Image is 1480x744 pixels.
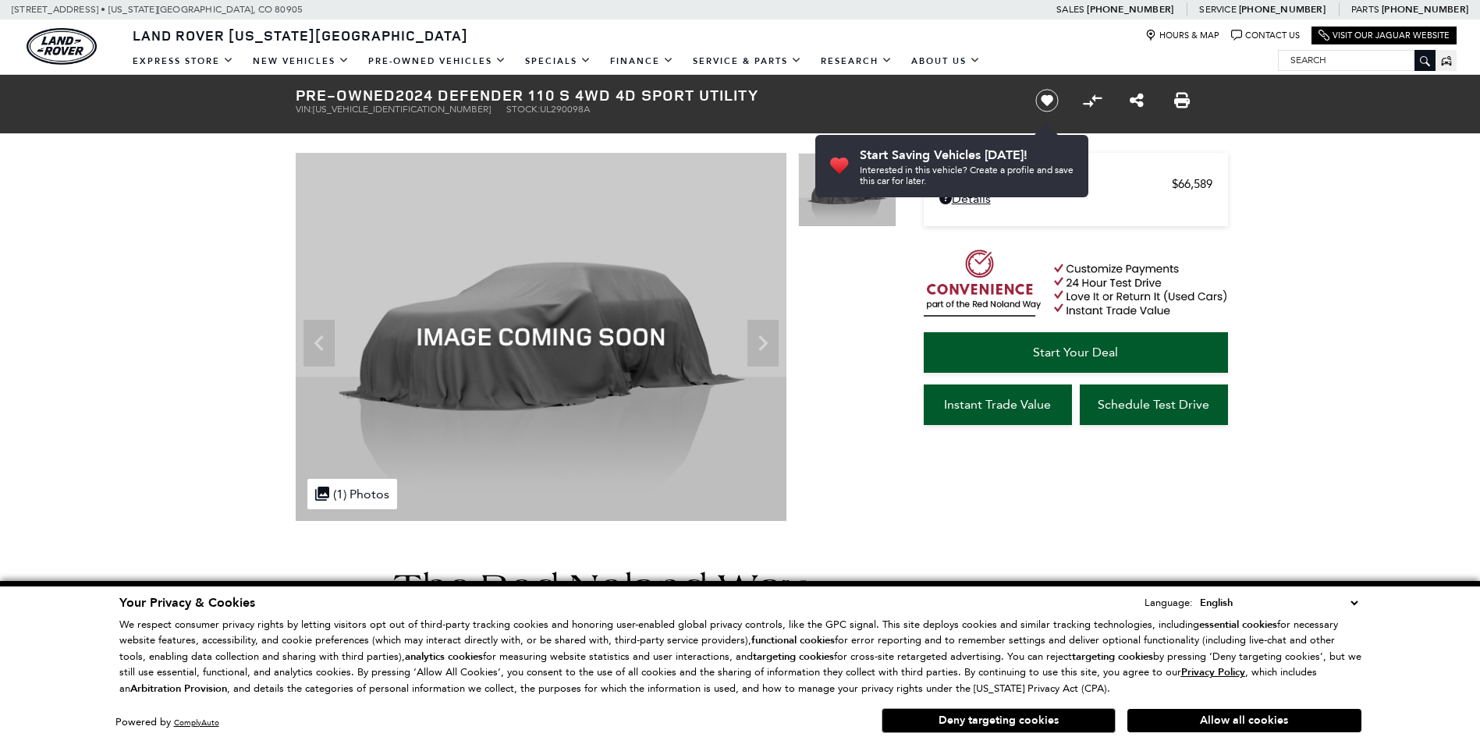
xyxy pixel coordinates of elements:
[1056,4,1084,15] span: Sales
[601,48,683,75] a: Finance
[313,104,491,115] span: [US_VEHICLE_IDENTIFICATION_NUMBER]
[115,717,219,728] div: Powered by
[1239,3,1326,16] a: [PHONE_NUMBER]
[902,48,990,75] a: About Us
[753,650,834,664] strong: targeting cookies
[924,332,1228,373] a: Start Your Deal
[133,26,468,44] span: Land Rover [US_STATE][GEOGRAPHIC_DATA]
[1319,30,1450,41] a: Visit Our Jaguar Website
[516,48,601,75] a: Specials
[1351,4,1379,15] span: Parts
[1231,30,1300,41] a: Contact Us
[1033,345,1118,360] span: Start Your Deal
[1030,88,1064,113] button: Save vehicle
[1181,665,1245,679] u: Privacy Policy
[939,177,1212,191] a: Retailer Selling Price $66,589
[119,594,255,611] span: Your Privacy & Cookies
[1199,4,1236,15] span: Service
[1080,384,1228,425] a: Schedule Test Drive
[798,153,896,227] img: Used 2024 White Land Rover S image 1
[296,153,786,521] img: Used 2024 White Land Rover S image 1
[123,48,243,75] a: EXPRESS STORE
[1072,650,1153,664] strong: targeting cookies
[405,650,483,664] strong: analytics cookies
[540,104,590,115] span: UL290098A
[1145,597,1193,608] div: Language:
[882,708,1116,733] button: Deny targeting cookies
[1172,177,1212,191] span: $66,589
[123,26,477,44] a: Land Rover [US_STATE][GEOGRAPHIC_DATA]
[359,48,516,75] a: Pre-Owned Vehicles
[924,384,1072,425] a: Instant Trade Value
[939,191,1212,206] a: Details
[1130,91,1144,110] a: Share this Pre-Owned 2024 Defender 110 S 4WD 4D Sport Utility
[12,4,303,15] a: [STREET_ADDRESS] • [US_STATE][GEOGRAPHIC_DATA], CO 80905
[939,177,1172,191] span: Retailer Selling Price
[243,48,359,75] a: New Vehicles
[296,104,313,115] span: VIN:
[1145,30,1219,41] a: Hours & Map
[1181,666,1245,678] a: Privacy Policy
[1081,89,1104,112] button: Compare vehicle
[1087,3,1173,16] a: [PHONE_NUMBER]
[1199,618,1277,632] strong: essential cookies
[296,87,1010,104] h1: 2024 Defender 110 S 4WD 4D Sport Utility
[811,48,902,75] a: Research
[751,633,835,647] strong: functional cookies
[296,84,396,105] strong: Pre-Owned
[1279,51,1435,69] input: Search
[1174,91,1190,110] a: Print this Pre-Owned 2024 Defender 110 S 4WD 4D Sport Utility
[27,28,97,65] a: land-rover
[1098,397,1209,412] span: Schedule Test Drive
[683,48,811,75] a: Service & Parts
[307,479,397,509] div: (1) Photos
[130,682,227,696] strong: Arbitration Provision
[27,28,97,65] img: Land Rover
[506,104,540,115] span: Stock:
[119,617,1361,697] p: We respect consumer privacy rights by letting visitors opt out of third-party tracking cookies an...
[944,397,1051,412] span: Instant Trade Value
[1196,594,1361,611] select: Language Select
[1127,709,1361,732] button: Allow all cookies
[1382,3,1468,16] a: [PHONE_NUMBER]
[123,48,990,75] nav: Main Navigation
[174,717,219,728] a: ComplyAuto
